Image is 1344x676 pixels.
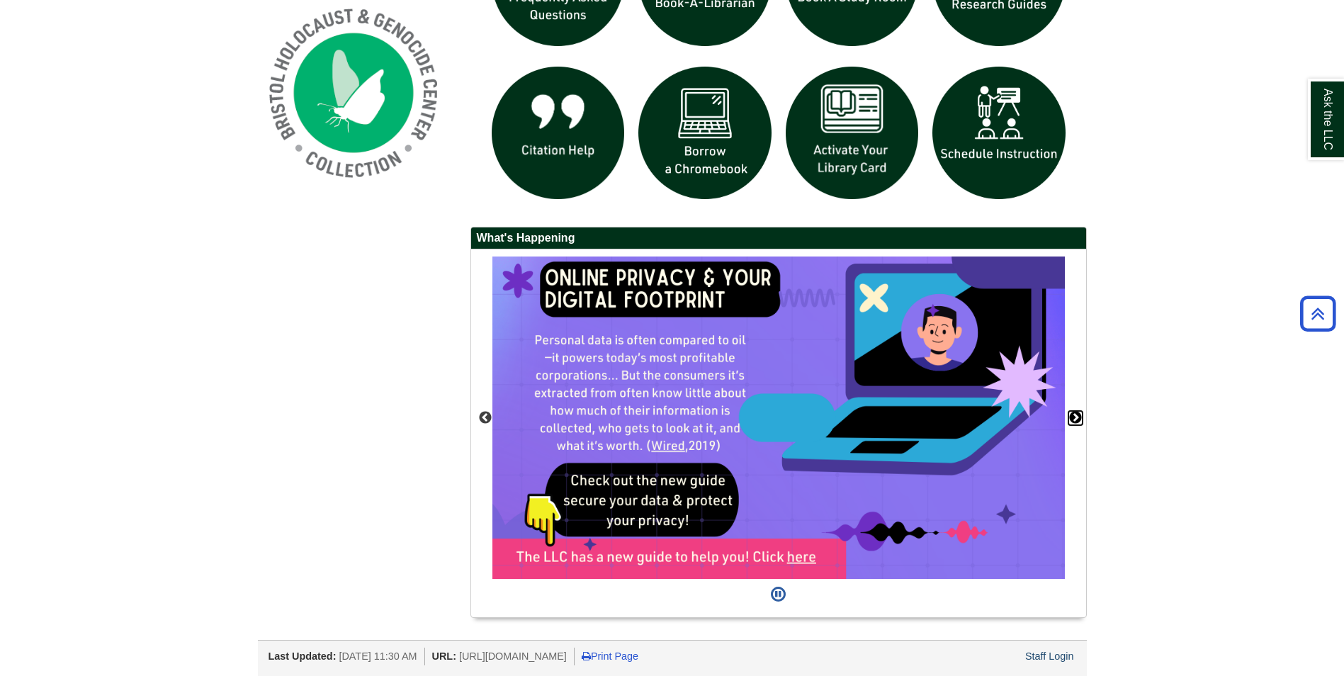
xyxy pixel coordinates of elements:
span: Last Updated: [269,650,337,662]
h2: What's Happening [471,227,1086,249]
button: Previous [478,411,492,425]
i: Print Page [582,651,591,661]
span: [DATE] 11:30 AM [339,650,417,662]
img: Borrow a chromebook icon links to the borrow a chromebook web page [631,60,779,207]
button: Next [1068,411,1083,425]
a: Print Page [582,650,638,662]
img: activate Library Card icon links to form to activate student ID into library card [779,60,926,207]
span: [URL][DOMAIN_NAME] [459,650,567,662]
img: For faculty. Schedule Library Instruction icon links to form. [925,60,1073,207]
img: citation help icon links to citation help guide page [485,60,632,207]
button: Pause [767,579,790,610]
span: URL: [432,650,456,662]
div: This box contains rotating images [492,257,1065,579]
a: Staff Login [1025,650,1074,662]
a: Back to Top [1295,304,1340,323]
